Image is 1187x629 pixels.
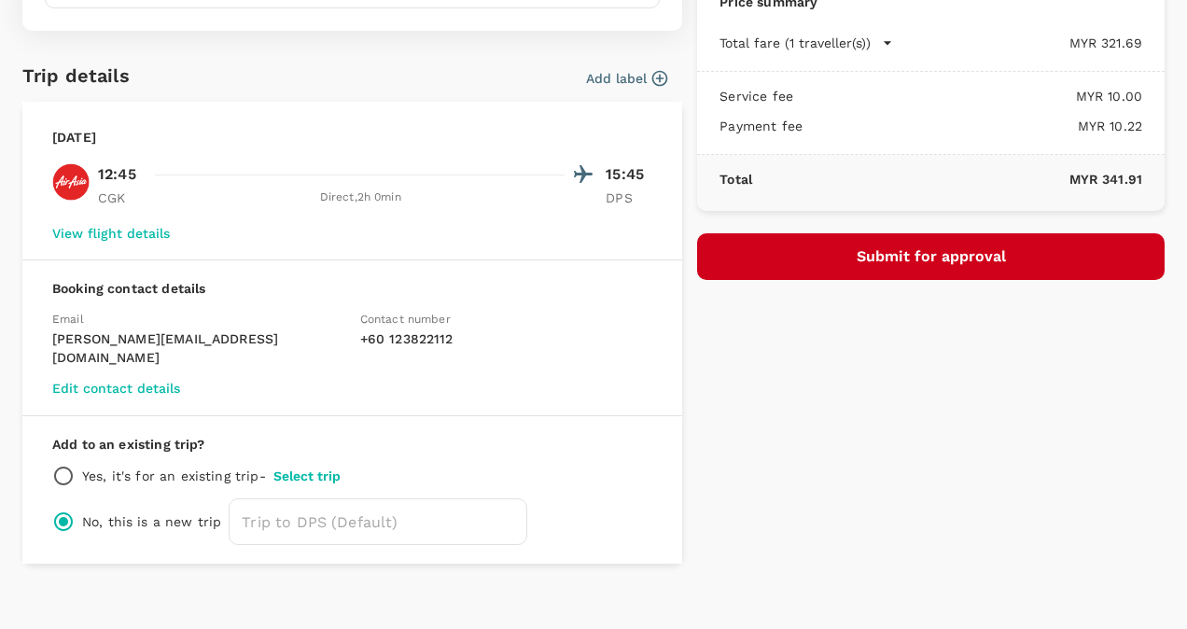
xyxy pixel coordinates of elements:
[52,128,96,147] p: [DATE]
[82,512,221,531] p: No, this is a new trip
[52,313,84,326] span: Email
[719,34,893,52] button: Total fare (1 traveller(s))
[98,189,145,207] p: CGK
[52,381,180,396] button: Edit contact details
[606,163,652,186] p: 15:45
[719,170,752,189] p: Total
[52,279,652,298] p: Booking contact details
[752,170,1142,189] p: MYR 341.91
[22,61,130,91] h6: Trip details
[719,87,793,105] p: Service fee
[360,313,451,326] span: Contact number
[52,163,90,201] img: QZ
[98,163,136,186] p: 12:45
[360,329,653,348] p: + 60 123822112
[52,435,652,454] p: Add to an existing trip?
[606,189,652,207] p: DPS
[697,233,1165,280] button: Submit for approval
[793,87,1142,105] p: MYR 10.00
[82,467,266,485] p: Yes, it's for an existing trip -
[52,226,170,241] button: View flight details
[229,498,527,545] input: Trip to DPS (Default)
[52,329,345,367] p: [PERSON_NAME][EMAIL_ADDRESS][DOMAIN_NAME]
[586,69,667,88] button: Add label
[719,34,871,52] p: Total fare (1 traveller(s))
[803,117,1142,135] p: MYR 10.22
[273,468,341,483] button: Select trip
[156,189,565,207] div: Direct , 2h 0min
[893,34,1142,52] p: MYR 321.69
[719,117,803,135] p: Payment fee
